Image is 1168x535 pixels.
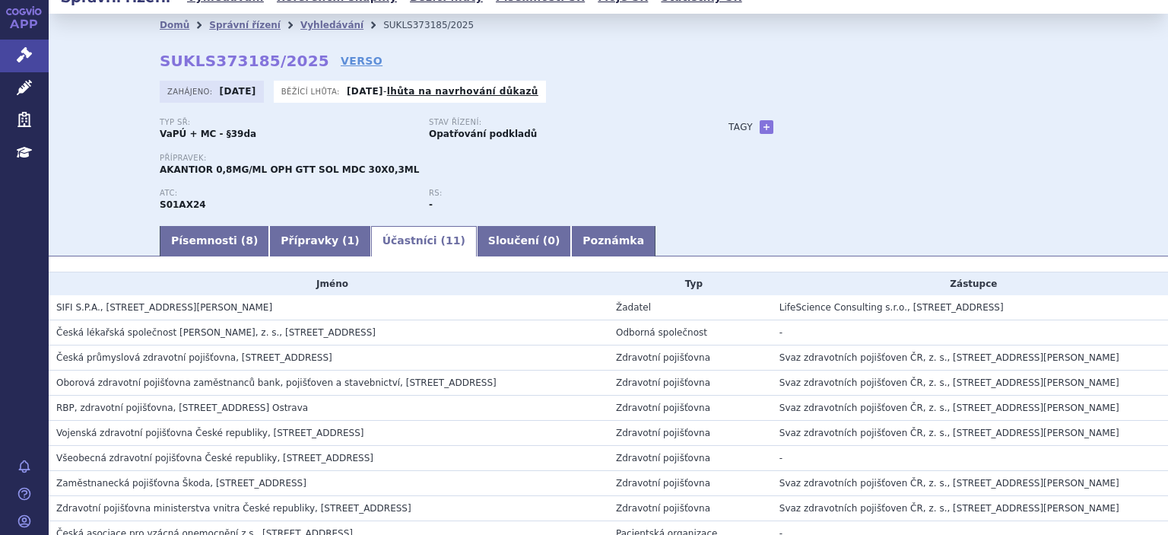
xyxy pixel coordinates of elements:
[446,234,460,247] span: 11
[160,199,206,210] strong: POLYHEXANID
[56,428,364,438] span: Vojenská zdravotní pojišťovna České republiky, Drahobejlova 1404/4, Praha 9
[779,302,1004,313] span: LifeScience Consulting s.r.o., [STREET_ADDRESS]
[371,226,477,256] a: Účastníci (11)
[348,234,355,247] span: 1
[56,377,497,388] span: Oborová zdravotní pojišťovna zaměstnanců bank, pojišťoven a stavebnictví, Roškotova 1225/1, Praha 4
[56,503,411,514] span: Zdravotní pojišťovna ministerstva vnitra České republiky, Vinohradská 2577/178, Praha 3 - Vinohra...
[779,352,1119,363] span: Svaz zdravotních pojišťoven ČR, z. s., [STREET_ADDRESS][PERSON_NAME]
[220,86,256,97] strong: [DATE]
[246,234,253,247] span: 8
[341,53,382,68] a: VERSO
[429,199,433,210] strong: -
[387,86,538,97] a: lhůta na navrhování důkazů
[347,85,538,97] p: -
[772,272,1168,295] th: Zástupce
[383,14,494,37] li: SUKLS373185/2025
[49,272,608,295] th: Jméno
[616,428,710,438] span: Zdravotní pojišťovna
[728,118,753,136] h3: Tagy
[160,20,189,30] a: Domů
[160,154,698,163] p: Přípravek:
[779,503,1119,514] span: Svaz zdravotních pojišťoven ČR, z. s., [STREET_ADDRESS][PERSON_NAME]
[779,377,1119,388] span: Svaz zdravotních pojišťoven ČR, z. s., [STREET_ADDRESS][PERSON_NAME]
[429,118,683,127] p: Stav řízení:
[547,234,555,247] span: 0
[779,403,1119,413] span: Svaz zdravotních pojišťoven ČR, z. s., [STREET_ADDRESS][PERSON_NAME]
[209,20,281,30] a: Správní řízení
[160,226,269,256] a: Písemnosti (8)
[779,478,1119,489] span: Svaz zdravotních pojišťoven ČR, z. s., [STREET_ADDRESS][PERSON_NAME]
[56,327,376,338] span: Česká lékařská společnost Jana Evangelisty Purkyně, z. s., Sokolská 490/31, Praha
[779,428,1119,438] span: Svaz zdravotních pojišťoven ČR, z. s., [STREET_ADDRESS][PERSON_NAME]
[56,352,332,363] span: Česká průmyslová zdravotní pojišťovna, Jeremenkova 161/11, Ostrava - Vítkovice
[160,189,414,198] p: ATC:
[779,453,782,463] span: -
[56,478,306,489] span: Zaměstnanecká pojišťovna Škoda, Husova 302, Mladá Boleslav
[616,327,707,338] span: Odborná společnost
[608,272,772,295] th: Typ
[300,20,363,30] a: Vyhledávání
[779,327,782,338] span: -
[616,377,710,388] span: Zdravotní pojišťovna
[167,85,215,97] span: Zahájeno:
[269,226,370,256] a: Přípravky (1)
[429,189,683,198] p: RS:
[56,403,308,413] span: RBP, zdravotní pojišťovna, Michálkovická 967/108, Slezská Ostrava
[160,164,419,175] span: AKANTIOR 0,8MG/ML OPH GTT SOL MDC 30X0,3ML
[477,226,571,256] a: Sloučení (0)
[160,52,329,70] strong: SUKLS373185/2025
[616,403,710,413] span: Zdravotní pojišťovna
[56,453,373,463] span: Všeobecná zdravotní pojišťovna České republiky, Orlická 2020/4, Praha 3
[160,118,414,127] p: Typ SŘ:
[429,129,537,139] strong: Opatřování podkladů
[281,85,343,97] span: Běžící lhůta:
[616,503,710,514] span: Zdravotní pojišťovna
[616,453,710,463] span: Zdravotní pojišťovna
[616,478,710,489] span: Zdravotní pojišťovna
[571,226,655,256] a: Poznámka
[616,302,651,313] span: Žadatel
[760,120,773,134] a: +
[160,129,256,139] strong: VaPÚ + MC - §39da
[56,302,272,313] span: SIFI S.P.A., Via Ercole Patti 36, ACI SANT'ANTONIO (CT), IT
[347,86,383,97] strong: [DATE]
[616,352,710,363] span: Zdravotní pojišťovna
